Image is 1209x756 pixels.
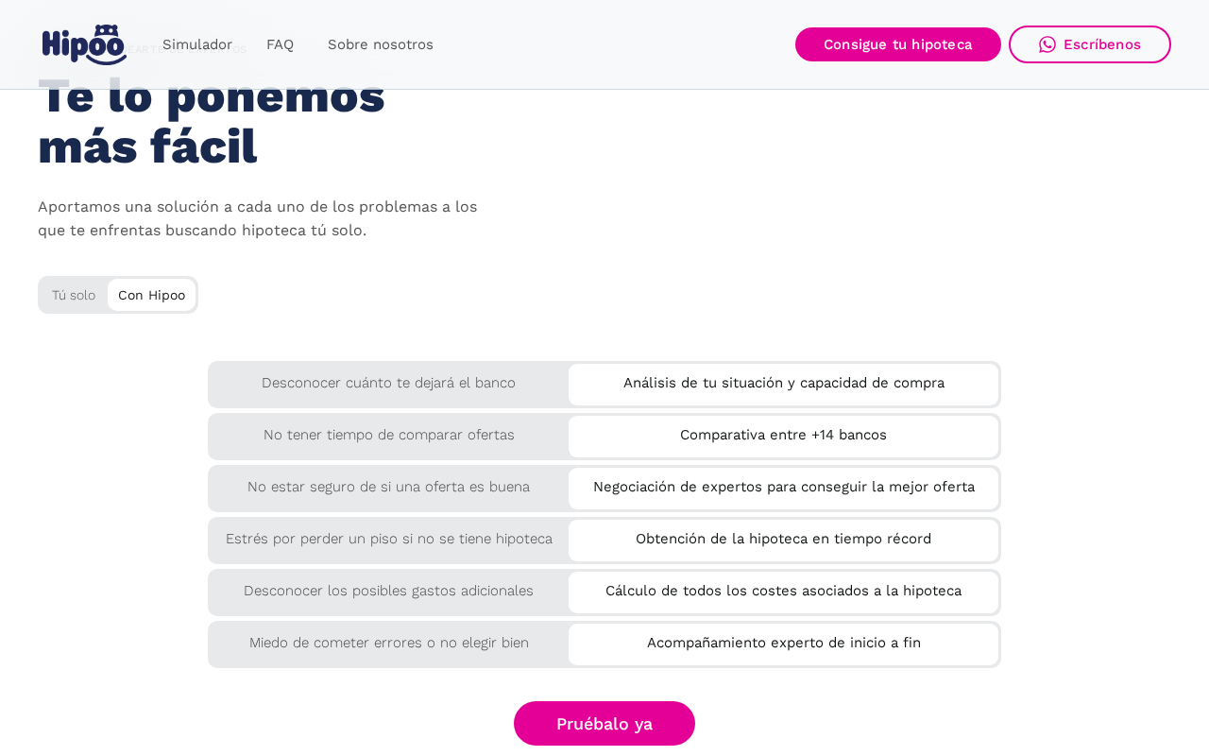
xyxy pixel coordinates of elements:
[795,27,1001,61] a: Consigue tu hipoteca
[108,279,196,307] div: Con Hipoo
[569,572,998,603] div: Cálculo de todos los costes asociados a la hipoteca
[311,26,451,63] a: Sobre nosotros
[145,26,249,63] a: Simulador
[208,621,570,655] div: Miedo de cometer errores o no elegir bien
[569,468,998,499] div: Negociación de expertos para conseguir la mejor oferta
[208,361,570,395] div: Desconocer cuánto te dejará el banco
[208,413,570,447] div: No tener tiempo de comparar ofertas
[38,196,491,243] p: Aportamos una solución a cada uno de los problemas a los que te enfrentas buscando hipoteca tú solo.
[38,17,130,73] a: home
[1009,26,1171,63] a: Escríbenos
[208,465,570,499] div: No estar seguro de si una oferta es buena
[569,416,998,447] div: Comparativa entre +14 bancos
[38,70,473,172] h2: Te lo ponemos más fácil
[38,276,198,307] div: Tú solo
[208,517,570,551] div: Estrés por perder un piso si no se tiene hipoteca
[514,701,695,746] a: Pruébalo ya
[569,364,998,395] div: Análisis de tu situación y capacidad de compra
[249,26,311,63] a: FAQ
[569,624,998,655] div: Acompañamiento experto de inicio a fin
[569,520,998,551] div: Obtención de la hipoteca en tiempo récord
[208,569,570,603] div: Desconocer los posibles gastos adicionales
[1064,36,1141,53] div: Escríbenos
